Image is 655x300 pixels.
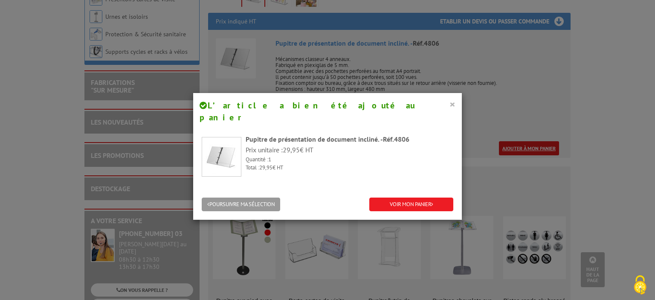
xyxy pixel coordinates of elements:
p: Prix unitaire : € HT [246,145,453,155]
div: Pupitre de présentation de document incliné. - [246,134,453,144]
h4: L’article a bien été ajouté au panier [200,99,455,124]
span: Réf.4806 [383,135,409,143]
span: 29,95 [259,164,272,171]
span: 29,95 [283,146,300,154]
a: VOIR MON PANIER [369,198,453,212]
p: Quantité : [246,156,453,164]
button: POURSUIVRE MA SÉLECTION [202,198,280,212]
button: × [449,99,455,110]
p: Total : € HT [246,164,453,172]
button: Cookies (fenêtre modale) [625,271,655,300]
img: Cookies (fenêtre modale) [629,274,651,296]
span: 1 [268,156,271,163]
